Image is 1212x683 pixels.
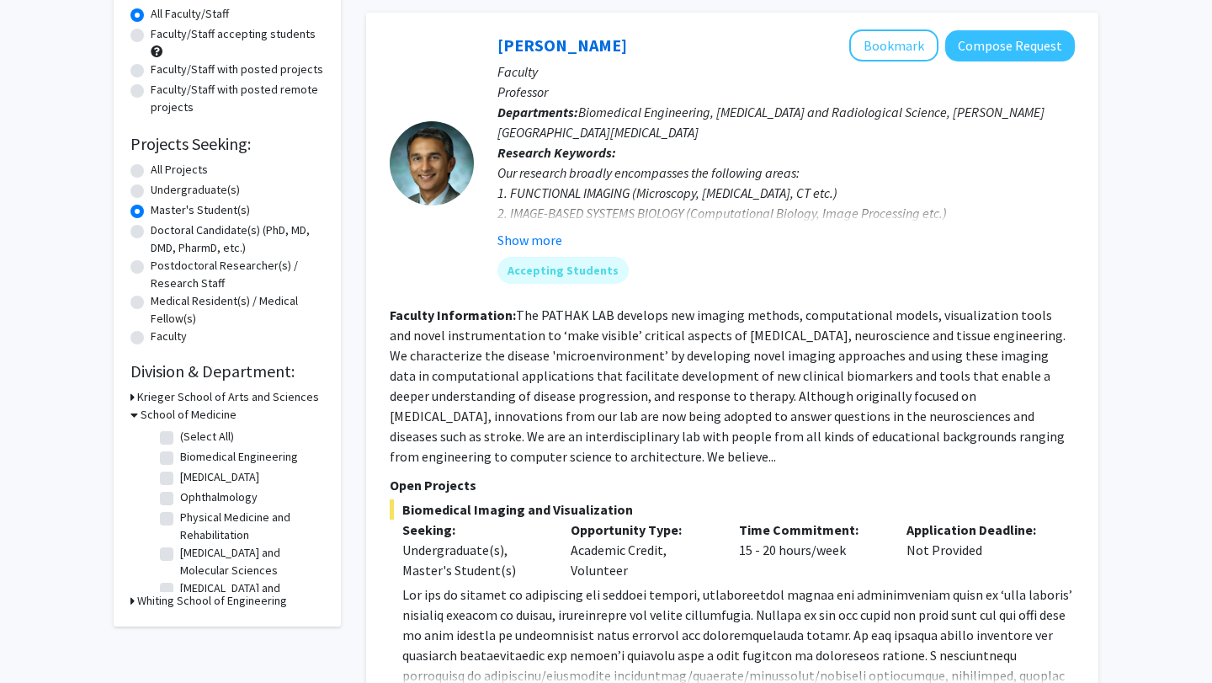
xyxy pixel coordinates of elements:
b: Departments: [497,104,578,120]
label: [MEDICAL_DATA] and Radiological Science [180,579,320,615]
p: Time Commitment: [739,520,882,540]
label: Postdoctoral Researcher(s) / Research Staff [151,257,324,292]
label: Physical Medicine and Rehabilitation [180,509,320,544]
h2: Division & Department: [130,361,324,382]
fg-read-more: The PATHAK LAB develops new imaging methods, computational models, visualization tools and novel ... [390,307,1066,465]
div: 15 - 20 hours/week [726,520,895,580]
p: Faculty [497,61,1075,82]
label: Doctoral Candidate(s) (PhD, MD, DMD, PharmD, etc.) [151,221,324,257]
iframe: Chat [13,607,72,670]
label: Ophthalmology [180,488,258,506]
a: [PERSON_NAME] [497,35,627,56]
label: Faculty [151,328,187,345]
h2: Projects Seeking: [130,134,324,154]
h3: Krieger School of Arts and Sciences [137,388,319,406]
div: Not Provided [894,520,1062,580]
b: Research Keywords: [497,144,616,161]
button: Compose Request to Arvind Pathak [945,30,1075,61]
mat-chip: Accepting Students [497,257,629,284]
p: Seeking: [402,520,545,540]
h3: School of Medicine [141,406,237,424]
label: Faculty/Staff with posted remote projects [151,81,324,116]
label: All Faculty/Staff [151,5,229,23]
b: Faculty Information: [390,307,516,323]
p: Professor [497,82,1075,102]
button: Add Arvind Pathak to Bookmarks [849,29,938,61]
label: Master's Student(s) [151,201,250,219]
span: Biomedical Imaging and Visualization [390,499,1075,520]
label: Undergraduate(s) [151,181,240,199]
button: Show more [497,230,562,250]
p: Application Deadline: [906,520,1050,540]
label: Biomedical Engineering [180,448,298,466]
div: Our research broadly encompasses the following areas: 1. FUNCTIONAL IMAGING (Microscopy, [MEDICAL... [497,163,1075,264]
label: Faculty/Staff with posted projects [151,61,323,78]
label: [MEDICAL_DATA] [180,468,259,486]
label: Medical Resident(s) / Medical Fellow(s) [151,292,324,328]
h3: Whiting School of Engineering [137,592,287,610]
span: Biomedical Engineering, [MEDICAL_DATA] and Radiological Science, [PERSON_NAME][GEOGRAPHIC_DATA][M... [497,104,1045,141]
label: All Projects [151,161,208,179]
p: Opportunity Type: [571,520,714,540]
div: Academic Credit, Volunteer [558,520,726,580]
label: [MEDICAL_DATA] and Molecular Sciences [180,544,320,579]
label: (Select All) [180,428,234,446]
label: Faculty/Staff accepting students [151,25,316,43]
div: Undergraduate(s), Master's Student(s) [402,540,545,580]
p: Open Projects [390,475,1075,495]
